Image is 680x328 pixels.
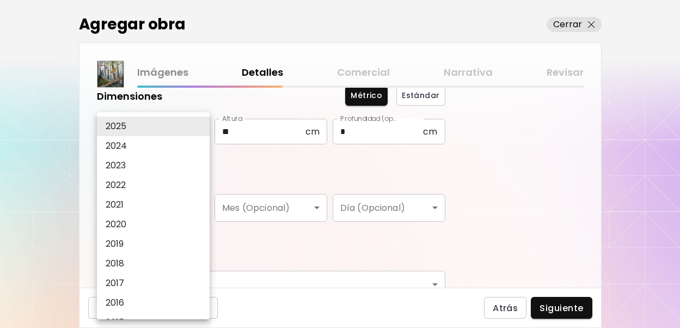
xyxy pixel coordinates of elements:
[106,120,127,133] p: 2025
[106,238,124,251] p: 2019
[106,159,126,172] p: 2023
[106,296,125,309] p: 2016
[106,257,125,270] p: 2018
[106,277,125,290] p: 2017
[106,198,124,211] p: 2021
[106,139,127,153] p: 2024
[106,179,126,192] p: 2022
[106,218,127,231] p: 2020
